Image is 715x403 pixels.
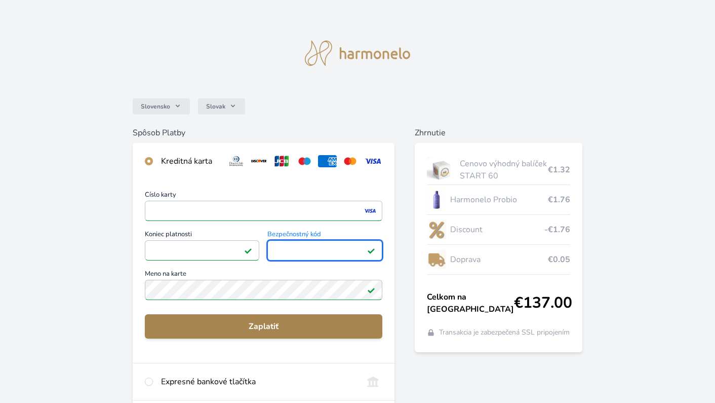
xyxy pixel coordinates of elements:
span: Slovak [206,102,225,111]
img: logo.svg [305,41,410,66]
span: Meno na karte [145,271,382,280]
span: Discount [450,224,544,236]
button: Zaplatiť [145,314,382,339]
span: Celkom na [GEOGRAPHIC_DATA] [427,291,514,315]
img: Pole je platné [367,246,375,254]
iframe: Iframe pre bezpečnostný kód [272,243,377,258]
img: discover.svg [250,155,268,167]
span: €0.05 [548,253,570,266]
span: €1.76 [548,194,570,206]
img: Pole je platné [367,286,375,294]
img: onlineBanking_SK.svg [364,376,382,388]
span: Číslo karty [145,192,382,201]
img: visa.svg [364,155,382,167]
img: maestro.svg [295,155,314,167]
span: €137.00 [514,294,572,312]
input: Meno na kartePole je platné [145,280,382,300]
span: Harmonelo Probio [450,194,548,206]
img: jcb.svg [272,155,291,167]
span: Cenovo výhodný balíček START 60 [460,158,548,182]
iframe: Iframe pre deň vypršania platnosti [149,243,255,258]
img: amex.svg [318,155,337,167]
span: -€1.76 [544,224,570,236]
img: discount-lo.png [427,217,446,242]
img: Pole je platné [244,246,252,254]
img: visa [363,206,377,215]
span: Doprava [450,253,548,266]
span: Bezpečnostný kód [267,231,382,240]
img: diners.svg [227,155,246,167]
span: Koniec platnosti [145,231,259,240]
span: Transakcia je zabezpečená SSL pripojením [439,327,570,338]
button: Slovensko [133,98,190,115]
h6: Zhrnutie [415,127,582,139]
span: €1.32 [548,164,570,176]
img: mc.svg [341,155,360,167]
div: Expresné bankové tlačítka [161,376,355,388]
img: start.jpg [427,157,456,182]
img: CLEAN_PROBIO_se_stinem_x-lo.jpg [427,187,446,212]
img: delivery-lo.png [427,247,446,272]
h6: Spôsob Platby [133,127,394,139]
span: Slovensko [141,102,170,111]
span: Zaplatiť [153,320,374,333]
button: Slovak [198,98,245,115]
iframe: Iframe pre číslo karty [149,204,378,218]
div: Kreditná karta [161,155,219,167]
